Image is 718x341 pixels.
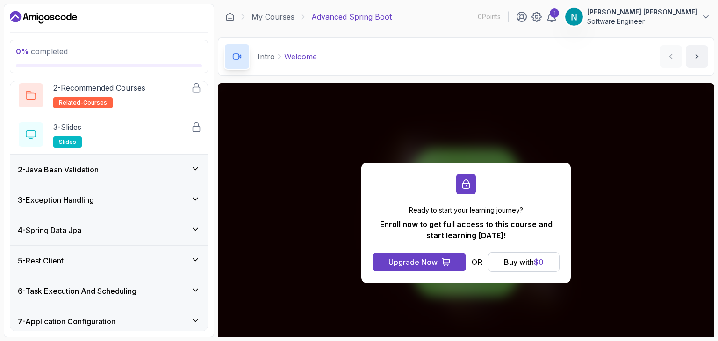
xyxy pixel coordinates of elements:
span: related-courses [59,99,107,107]
h3: 4 - Spring Data Jpa [18,225,81,236]
h3: 3 - Exception Handling [18,194,94,206]
button: 3-Exception Handling [10,185,208,215]
div: Upgrade Now [388,256,438,268]
div: Buy with [504,256,544,268]
p: 3 - Slides [53,121,81,133]
button: 6-Task Execution And Scheduling [10,276,208,306]
button: 2-Recommended Coursesrelated-courses [18,82,200,108]
a: My Courses [251,11,294,22]
button: user profile image[PERSON_NAME] [PERSON_NAME]Software Engineer [565,7,711,26]
button: Buy with$0 [488,252,560,272]
button: 7-Application Configuration [10,306,208,336]
button: 5-Rest Client [10,246,208,276]
button: 3-Slidesslides [18,121,200,148]
h3: 6 - Task Execution And Scheduling [18,285,136,297]
h3: 5 - Rest Client [18,255,64,266]
button: Upgrade Now [373,253,466,271]
h3: 2 - Java Bean Validation [18,164,99,175]
span: 0 % [16,47,29,56]
span: completed [16,47,68,56]
p: 2 - Recommended Courses [53,82,145,93]
h3: 7 - Application Configuration [18,316,115,327]
p: OR [472,256,482,268]
a: Dashboard [10,10,77,25]
button: 2-Java Bean Validation [10,155,208,185]
a: Dashboard [225,12,235,21]
span: $ 0 [534,257,544,267]
p: Advanced Spring Boot [311,11,392,22]
p: 0 Points [478,12,501,21]
button: next content [686,45,708,68]
button: previous content [660,45,682,68]
a: 1 [546,11,557,22]
p: Welcome [284,51,317,62]
button: 4-Spring Data Jpa [10,215,208,245]
span: slides [59,138,76,146]
p: Enroll now to get full access to this course and start learning [DATE]! [373,219,560,241]
p: [PERSON_NAME] [PERSON_NAME] [587,7,697,17]
div: 1 [550,8,559,18]
img: user profile image [565,8,583,26]
p: Software Engineer [587,17,697,26]
p: Ready to start your learning journey? [373,206,560,215]
p: Intro [258,51,275,62]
